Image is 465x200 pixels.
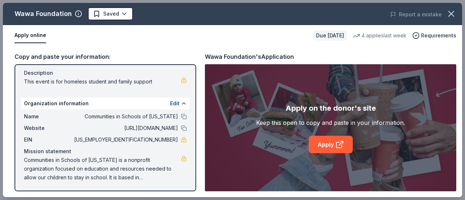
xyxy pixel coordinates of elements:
[24,147,187,156] div: Mission statement
[390,10,442,19] button: Report a mistake
[24,69,187,77] div: Description
[24,156,181,182] span: Communities in Schools of [US_STATE] is a nonprofit organization focused on education and resourc...
[24,77,181,86] span: This event is for homeless student and family support
[24,112,73,121] span: Name
[313,30,347,41] div: Due [DATE]
[170,99,179,108] button: Edit
[286,102,376,114] div: Apply on the donor's site
[24,124,73,132] span: Website
[15,8,72,20] div: Wawa Foundation
[88,7,133,20] button: Saved
[205,52,294,61] div: Wawa Foundation's Application
[412,31,456,40] button: Requirements
[21,98,190,109] div: Organization information
[73,124,178,132] span: [URL][DOMAIN_NAME]
[24,135,73,144] span: EIN
[15,52,196,61] div: Copy and paste your information:
[353,31,407,40] div: 4 applies last week
[309,136,353,153] a: Apply
[421,31,456,40] span: Requirements
[73,112,178,121] span: Communities in Schools of [US_STATE]
[256,118,405,127] div: Keep this open to copy and paste in your information.
[15,28,46,43] button: Apply online
[73,135,178,144] span: [US_EMPLOYER_IDENTIFICATION_NUMBER]
[103,9,119,18] span: Saved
